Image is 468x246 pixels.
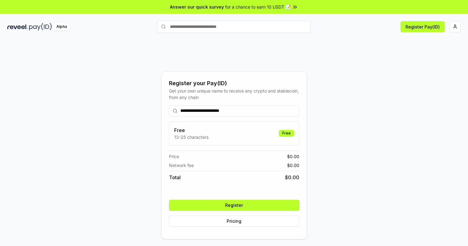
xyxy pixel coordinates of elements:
[169,174,181,181] span: Total
[7,23,28,31] img: reveel_dark
[225,4,291,10] span: for a chance to earn 10 USDT 📝
[169,200,299,211] button: Register
[174,127,209,134] h3: Free
[287,162,299,168] span: $ 0.00
[169,79,299,88] div: Register your Pay(ID)
[279,130,294,137] div: Free
[169,88,299,100] div: Get your own unique name to receive any crypto and stablecoin, from any chain
[29,23,52,31] img: pay_id
[53,23,70,31] div: Alpha
[174,134,209,140] p: 13-25 characters
[401,21,445,32] button: Register Pay(ID)
[170,4,224,10] span: Answer our quick survey
[287,153,299,160] span: $ 0.00
[285,174,299,181] span: $ 0.00
[169,162,194,168] span: Network fee
[169,216,299,227] button: Pricing
[169,153,179,160] span: Price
